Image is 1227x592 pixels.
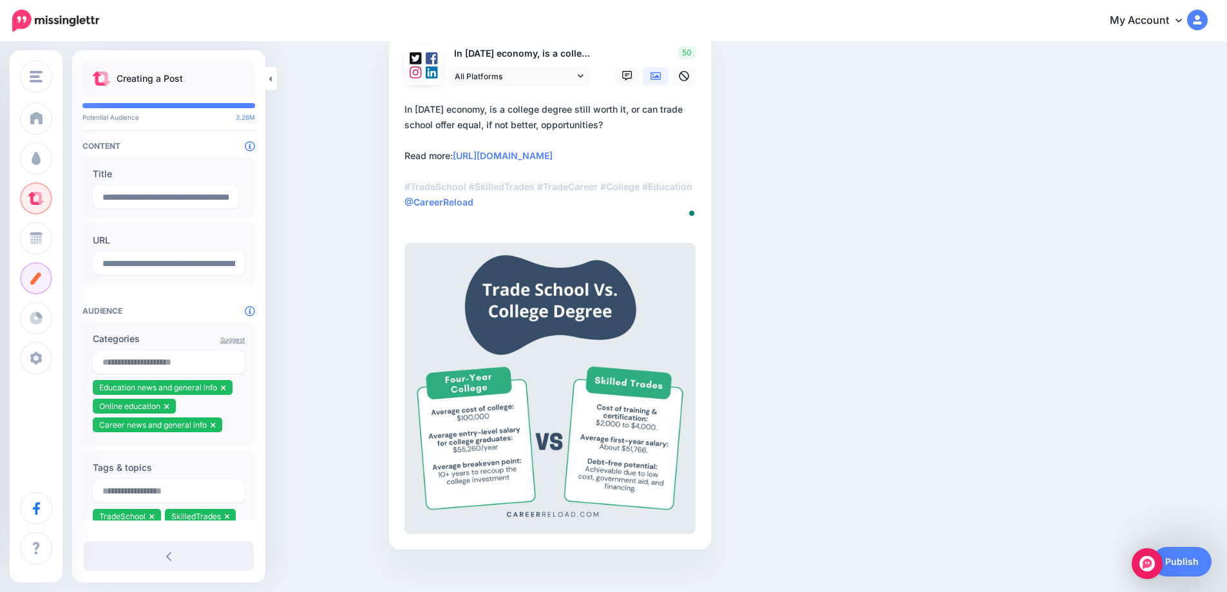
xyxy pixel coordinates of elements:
img: menu.png [30,71,43,82]
a: My Account [1097,5,1208,37]
a: All Platforms [448,67,590,86]
h4: Content [82,141,255,151]
span: Education news and general info [99,383,217,392]
div: In [DATE] economy, is a college degree still worth it, or can trade school offer equal, if not be... [404,102,701,210]
span: SkilledTrades [171,511,221,521]
p: Creating a Post [117,71,183,86]
label: Tags & topics [93,460,245,475]
a: Suggest [220,336,245,343]
p: Potential Audience [82,113,255,121]
p: In [DATE] economy, is a college degree still worth it, or can trade school offer equal, if not be... [448,46,591,61]
img: XDHLP4N1DUHHES4EG69VBXEDTB8XHVB4.jpg [404,243,696,534]
span: 50 [678,46,696,59]
span: 3.26M [236,113,255,121]
label: Title [93,166,245,182]
textarea: To enrich screen reader interactions, please activate Accessibility in Grammarly extension settings [404,102,701,225]
img: Missinglettr [12,10,99,32]
img: curate.png [93,72,110,86]
label: URL [93,233,245,248]
span: Career news and general info [99,420,207,430]
label: Categories [93,331,245,347]
span: Online education [99,401,160,411]
span: TradeSchool [99,511,146,521]
div: Open Intercom Messenger [1132,548,1163,579]
h4: Audience [82,306,255,316]
span: All Platforms [455,70,575,83]
a: Publish [1152,547,1212,577]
